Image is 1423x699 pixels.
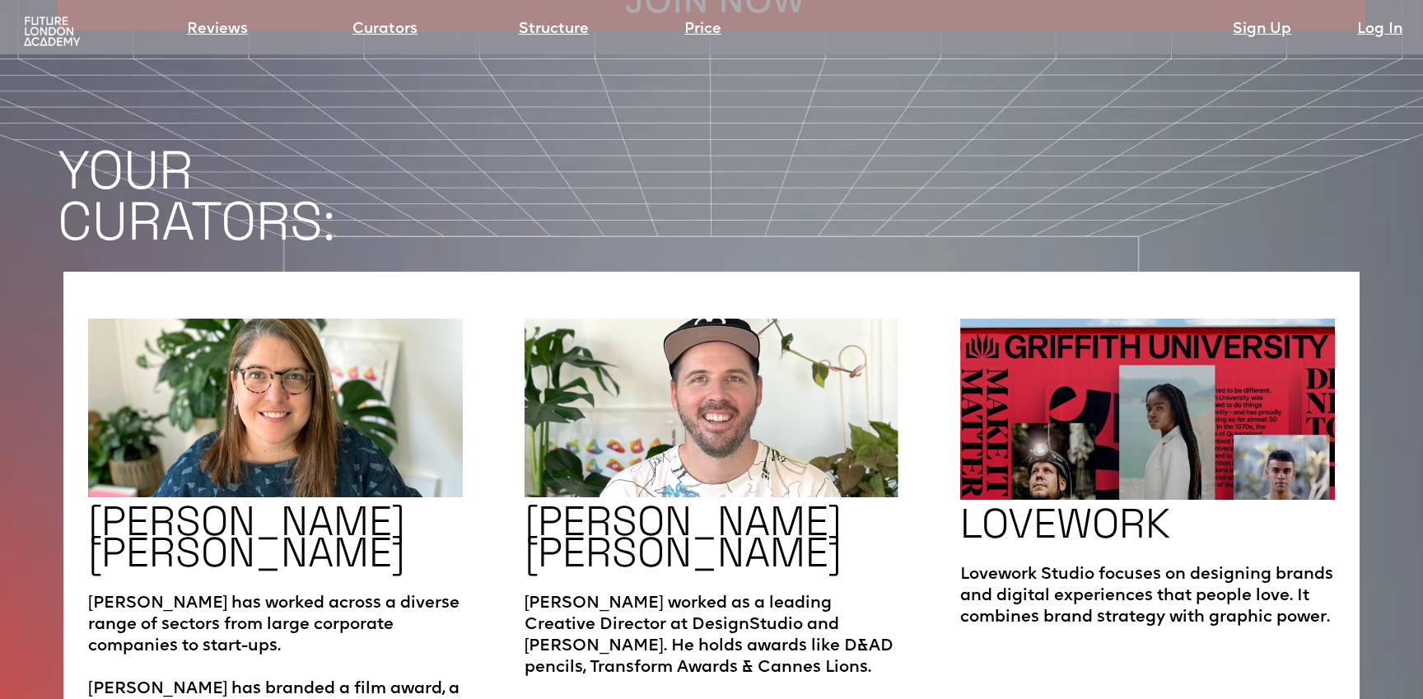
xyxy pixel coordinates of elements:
[519,18,589,41] a: Structure
[960,508,1170,539] h2: LOVEWORK
[525,506,842,568] h2: [PERSON_NAME] [PERSON_NAME]
[352,18,418,41] a: Curators
[58,145,1423,247] h1: YOUR CURATORS:
[1357,18,1402,41] a: Log In
[684,18,721,41] a: Price
[1233,18,1291,41] a: Sign Up
[187,18,248,41] a: Reviews
[960,548,1335,628] p: Lovework Studio focuses on designing brands and digital experiences that people love. It combines...
[88,506,405,568] h2: [PERSON_NAME] [PERSON_NAME]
